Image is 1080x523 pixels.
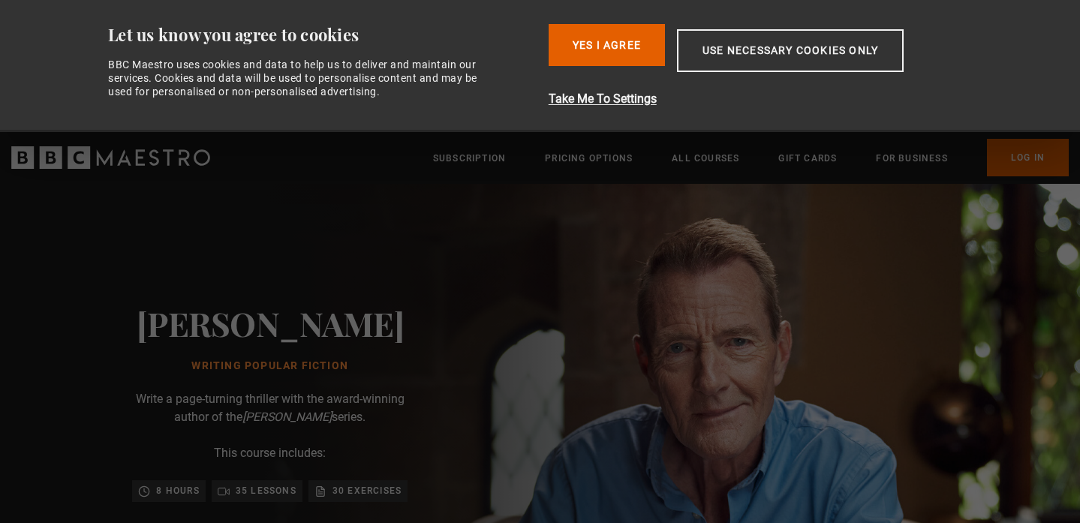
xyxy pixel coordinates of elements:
[242,410,332,424] i: [PERSON_NAME]
[545,151,633,166] a: Pricing Options
[433,151,506,166] a: Subscription
[672,151,739,166] a: All Courses
[549,24,665,66] button: Yes I Agree
[120,390,420,426] p: Write a page-turning thriller with the award-winning author of the series.
[108,24,537,46] div: Let us know you agree to cookies
[677,29,904,72] button: Use necessary cookies only
[11,146,210,169] svg: BBC Maestro
[549,90,983,108] button: Take Me To Settings
[876,151,947,166] a: For business
[137,360,405,372] h1: Writing Popular Fiction
[778,151,837,166] a: Gift Cards
[137,304,405,342] h2: [PERSON_NAME]
[108,58,494,99] div: BBC Maestro uses cookies and data to help us to deliver and maintain our services. Cookies and da...
[987,139,1069,176] a: Log In
[214,444,326,462] p: This course includes:
[433,139,1069,176] nav: Primary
